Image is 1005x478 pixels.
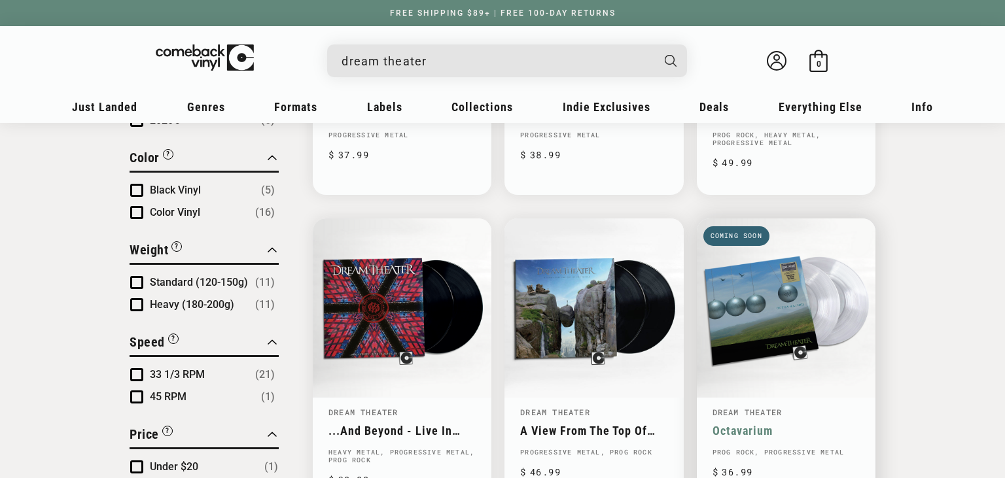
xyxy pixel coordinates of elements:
span: Black Vinyl [150,184,201,196]
span: 0 [817,59,821,69]
button: Filter by Color [130,148,173,171]
span: Under $20 [150,460,198,473]
span: Formats [274,100,317,114]
span: Heavy (180-200g) [150,298,234,311]
span: Number of products: (11) [255,297,275,313]
span: Everything Else [779,100,862,114]
span: Number of products: (16) [255,205,275,220]
span: Labels [367,100,402,114]
input: When autocomplete results are available use up and down arrows to review and enter to select [342,48,652,75]
a: ...And Beyond - Live In [GEOGRAPHIC_DATA], 2017 [328,424,476,437]
span: Number of products: (21) [255,367,275,383]
span: Genres [187,100,225,114]
a: Dream Theater [328,407,398,417]
a: Dream Theater [520,407,590,417]
span: Number of products: (5) [261,182,275,198]
span: Color [130,150,160,165]
div: Search [327,44,687,77]
a: Octavarium [713,424,860,437]
span: Collections [451,100,513,114]
span: Price [130,426,159,442]
a: FREE SHIPPING $89+ | FREE 100-DAY RETURNS [377,9,629,18]
a: Dream Theater [713,407,783,417]
button: Search [654,44,689,77]
span: Standard (120-150g) [150,276,248,288]
span: Weight [130,242,168,258]
span: 45 RPM [150,390,186,403]
button: Filter by Price [130,424,173,447]
span: Info [911,100,933,114]
span: Speed [130,334,165,350]
button: Filter by Weight [130,240,182,263]
span: Deals [699,100,729,114]
span: Number of products: (1) [261,389,275,405]
span: Indie Exclusives [563,100,650,114]
span: Number of products: (11) [255,275,275,290]
span: 33 1/3 RPM [150,368,205,381]
a: A View From The Top Of The World [520,424,667,437]
span: Just Landed [72,100,137,114]
button: Filter by Speed [130,332,179,355]
span: Number of products: (1) [264,459,278,475]
span: Color Vinyl [150,206,200,218]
